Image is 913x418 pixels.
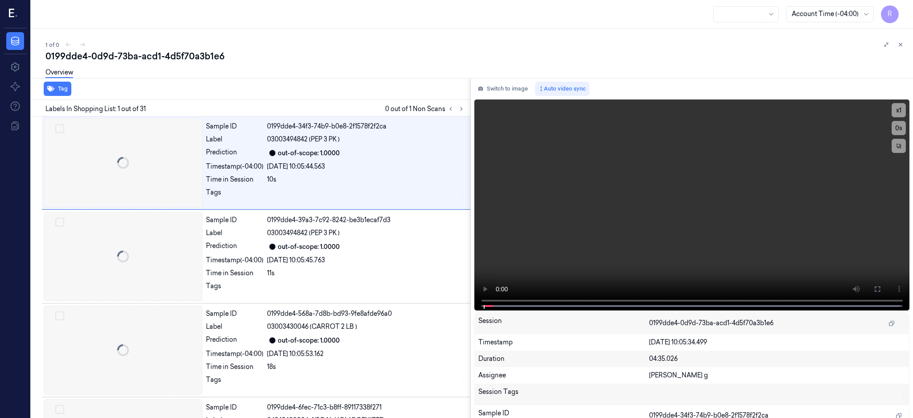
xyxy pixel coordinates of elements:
[206,135,263,144] div: Label
[206,335,263,346] div: Prediction
[206,309,263,319] div: Sample ID
[267,403,465,412] div: 0199dde4-6fec-71c3-b8ff-89117338f271
[206,241,263,252] div: Prediction
[478,316,649,331] div: Session
[206,281,263,296] div: Tags
[44,82,71,96] button: Tag
[881,5,899,23] button: R
[478,387,649,401] div: Session Tags
[45,41,59,49] span: 1 of 0
[206,175,263,184] div: Time in Session
[45,68,73,78] a: Overview
[278,336,340,345] div: out-of-scope: 1.0000
[206,269,263,278] div: Time in Session
[206,349,263,359] div: Timestamp (-04:00)
[478,371,649,380] div: Assignee
[206,228,263,238] div: Label
[267,135,340,144] span: 03003494842 (PEP 3 PK )
[45,104,146,114] span: Labels In Shopping List: 1 out of 31
[267,269,465,278] div: 11s
[278,149,340,158] div: out-of-scope: 1.0000
[892,121,906,135] button: 0s
[892,103,906,117] button: x1
[206,403,263,412] div: Sample ID
[206,256,263,265] div: Timestamp (-04:00)
[206,188,263,202] div: Tags
[278,242,340,252] div: out-of-scope: 1.0000
[206,375,263,389] div: Tags
[55,311,64,320] button: Select row
[267,322,357,331] span: 03003430046 (CARROT 2 LB )
[206,322,263,331] div: Label
[478,354,649,364] div: Duration
[267,362,465,372] div: 18s
[55,405,64,414] button: Select row
[206,215,263,225] div: Sample ID
[267,122,465,131] div: 0199dde4-34f3-74b9-b0e8-2f1578f2f2ca
[474,82,531,96] button: Switch to image
[267,228,340,238] span: 03003494842 (PEP 3 PK )
[267,309,465,319] div: 0199dde4-568a-7d8b-bd93-9fe8afde96a0
[267,215,465,225] div: 0199dde4-39a3-7c92-8242-be3b1ecaf7d3
[55,124,64,133] button: Select row
[649,338,905,347] div: [DATE] 10:05:34.499
[478,338,649,347] div: Timestamp
[206,148,263,158] div: Prediction
[649,354,905,364] div: 04:35.026
[206,122,263,131] div: Sample ID
[206,362,263,372] div: Time in Session
[267,162,465,171] div: [DATE] 10:05:44.563
[206,162,263,171] div: Timestamp (-04:00)
[649,371,905,380] div: [PERSON_NAME] g
[45,50,906,62] div: 0199dde4-0d9d-73ba-acd1-4d5f70a3b1e6
[267,349,465,359] div: [DATE] 10:05:53.162
[267,175,465,184] div: 10s
[55,218,64,227] button: Select row
[267,256,465,265] div: [DATE] 10:05:45.763
[535,82,589,96] button: Auto video sync
[385,103,467,114] span: 0 out of 1 Non Scans
[649,319,773,328] span: 0199dde4-0d9d-73ba-acd1-4d5f70a3b1e6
